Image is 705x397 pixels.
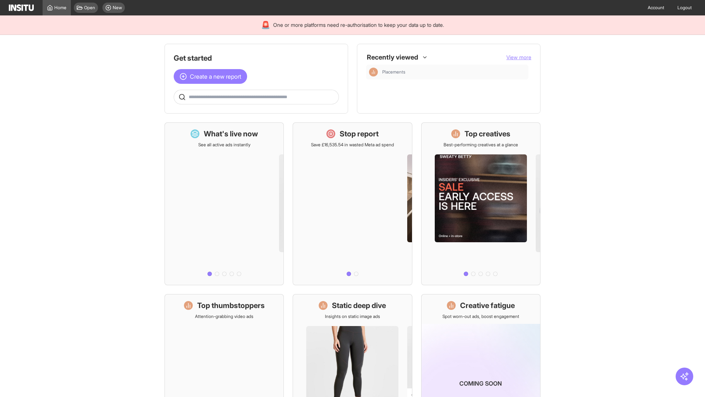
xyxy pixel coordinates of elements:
div: 🚨 [261,20,270,30]
button: Create a new report [174,69,247,84]
h1: Get started [174,53,339,63]
span: Home [54,5,66,11]
span: Placements [382,69,525,75]
p: See all active ads instantly [198,142,250,148]
h1: Static deep dive [332,300,386,311]
button: View more [506,54,531,61]
p: Best-performing creatives at a glance [444,142,518,148]
a: Top creativesBest-performing creatives at a glance [421,122,540,285]
a: What's live nowSee all active ads instantly [164,122,284,285]
p: Insights on static image ads [325,314,380,319]
span: New [113,5,122,11]
p: Save £16,535.54 in wasted Meta ad spend [311,142,394,148]
h1: What's live now [204,129,258,139]
span: Create a new report [190,72,241,81]
div: Insights [369,68,378,76]
span: Placements [382,69,405,75]
span: One or more platforms need re-authorisation to keep your data up to date. [273,21,444,29]
h1: Top thumbstoppers [197,300,265,311]
p: Attention-grabbing video ads [195,314,253,319]
span: View more [506,54,531,60]
a: Stop reportSave £16,535.54 in wasted Meta ad spend [293,122,412,285]
h1: Stop report [340,129,379,139]
img: Logo [9,4,34,11]
h1: Top creatives [464,129,510,139]
span: Open [84,5,95,11]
